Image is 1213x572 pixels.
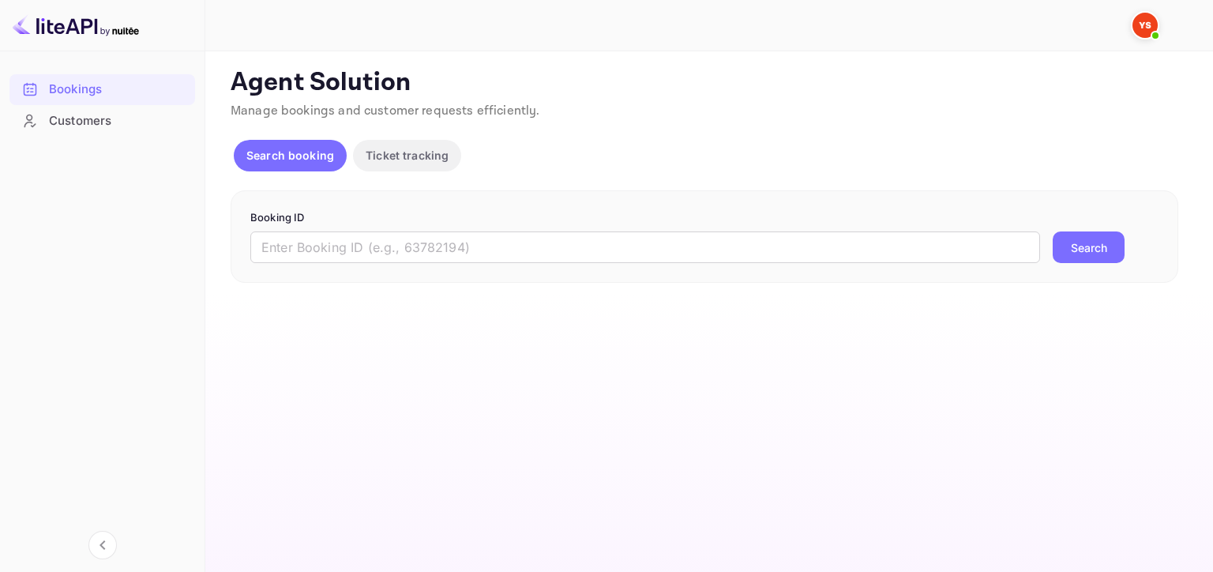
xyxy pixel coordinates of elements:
img: LiteAPI logo [13,13,139,38]
span: Manage bookings and customer requests efficiently. [231,103,540,119]
div: Bookings [49,81,187,99]
button: Collapse navigation [88,531,117,559]
p: Ticket tracking [366,147,449,164]
a: Bookings [9,74,195,103]
p: Agent Solution [231,67,1185,99]
div: Bookings [9,74,195,105]
div: Customers [49,112,187,130]
p: Booking ID [250,210,1159,226]
input: Enter Booking ID (e.g., 63782194) [250,231,1040,263]
p: Search booking [246,147,334,164]
a: Customers [9,106,195,135]
button: Search [1053,231,1125,263]
img: Yandex Support [1132,13,1158,38]
div: Customers [9,106,195,137]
